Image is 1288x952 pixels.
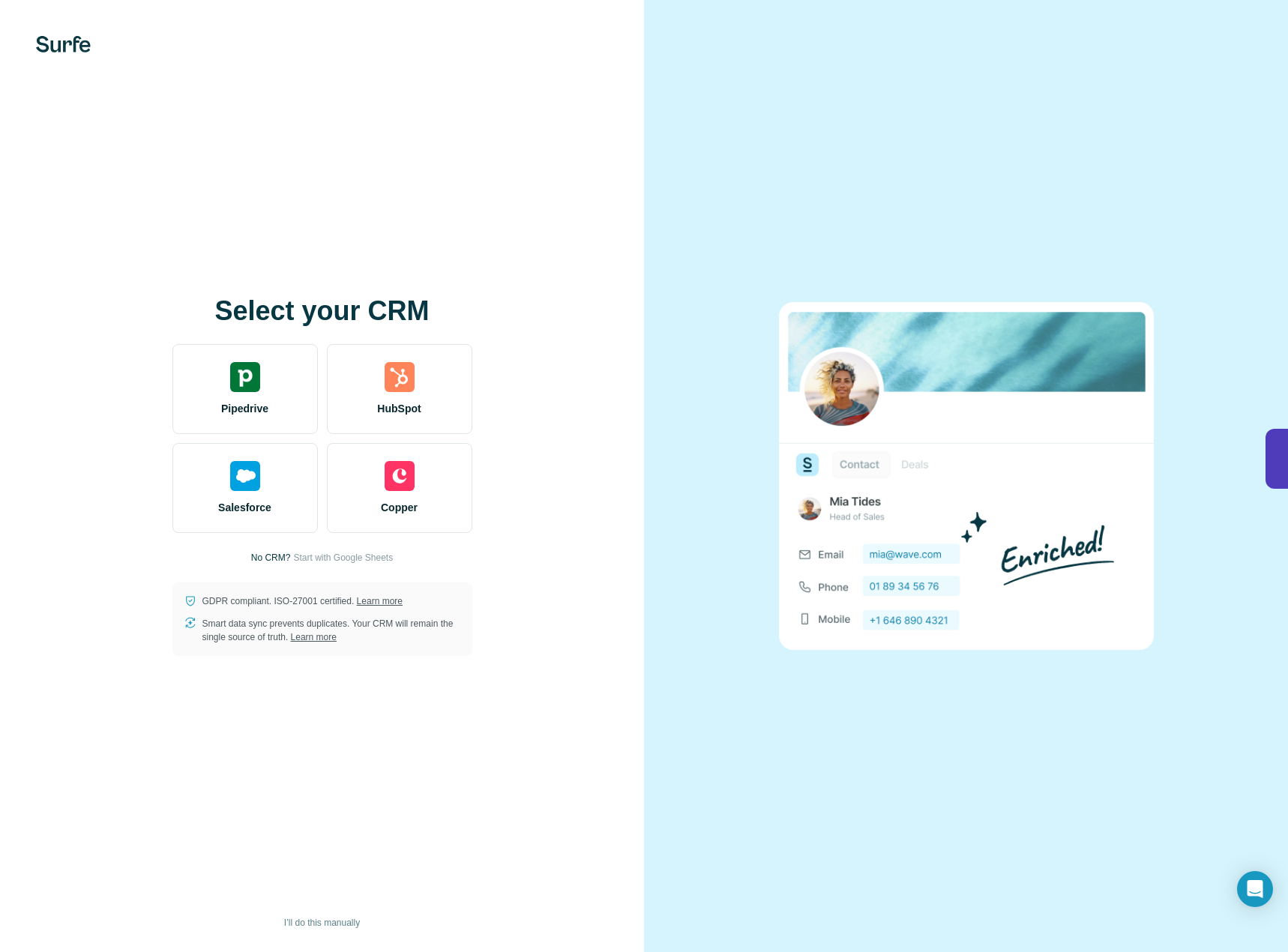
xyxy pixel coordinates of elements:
img: Surfe's logo [36,36,91,52]
p: No CRM? [251,551,291,564]
img: none image [779,302,1154,649]
h1: Select your CRM [172,296,472,326]
span: Copper [381,500,418,515]
img: salesforce's logo [230,461,260,491]
div: Open Intercom Messenger [1237,871,1273,907]
p: Smart data sync prevents duplicates. Your CRM will remain the single source of truth. [202,617,460,644]
img: copper's logo [385,461,415,491]
button: Start with Google Sheets [293,551,393,564]
span: Salesforce [218,500,271,515]
img: pipedrive's logo [230,362,260,392]
span: HubSpot [377,401,421,416]
span: I’ll do this manually [284,916,360,930]
a: Learn more [357,596,403,606]
a: Learn more [291,632,337,642]
button: I’ll do this manually [274,912,370,934]
img: hubspot's logo [385,362,415,392]
p: GDPR compliant. ISO-27001 certified. [202,594,403,608]
span: Pipedrive [221,401,268,416]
